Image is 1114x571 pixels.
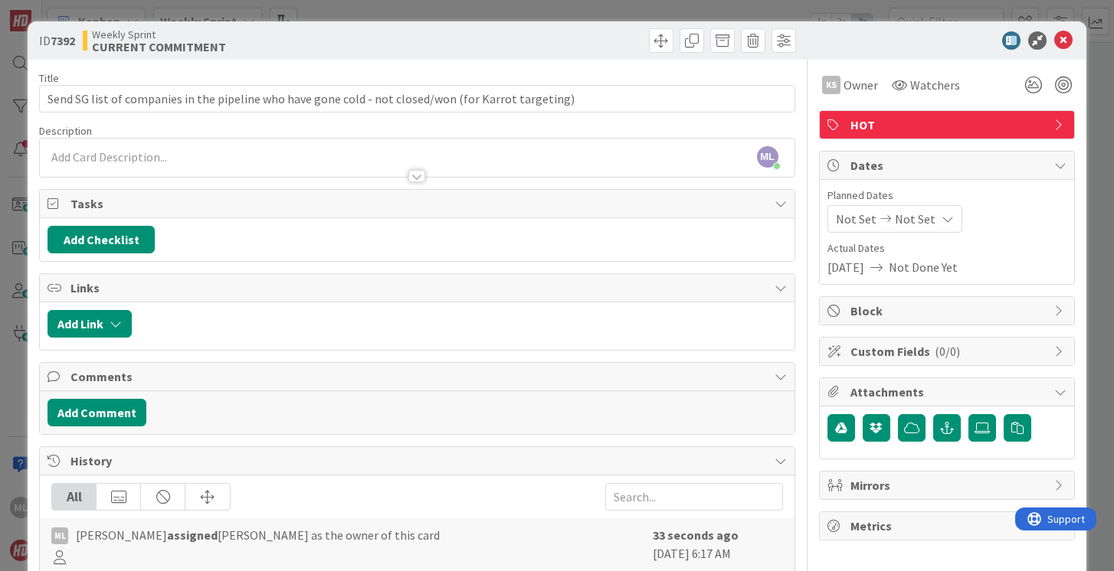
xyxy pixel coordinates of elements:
span: [PERSON_NAME] [PERSON_NAME] as the owner of this card [76,526,440,544]
span: [DATE] [827,258,864,276]
span: Planned Dates [827,188,1066,204]
span: ML [757,146,778,168]
span: Not Set [895,210,935,228]
span: Comments [70,367,766,386]
span: Description [39,124,92,138]
span: Tasks [70,194,766,213]
span: Attachments [850,383,1047,401]
button: Add Checklist [48,226,155,253]
span: ( 0/0 ) [935,344,960,359]
span: Dates [850,156,1047,175]
span: HOT [850,116,1047,134]
b: 33 seconds ago [653,527,739,543]
span: History [70,452,766,470]
span: Watchers [910,76,960,94]
button: Add Link [48,310,132,338]
span: ID [39,31,75,50]
span: Support [32,2,70,21]
span: Actual Dates [827,240,1066,256]
input: type card name here... [39,85,795,113]
div: ML [51,527,68,544]
button: Add Comment [48,399,146,426]
b: assigned [167,527,218,543]
span: Metrics [850,517,1047,535]
b: 7392 [51,33,75,48]
b: CURRENT COMMITMENT [92,41,226,53]
input: Search... [605,483,783,511]
span: Custom Fields [850,342,1047,361]
div: All [52,484,97,510]
span: Links [70,279,766,297]
span: Owner [844,76,878,94]
span: Mirrors [850,476,1047,494]
span: Not Set [836,210,876,228]
div: KS [822,76,840,94]
span: Not Done Yet [889,258,958,276]
div: [DATE] 6:17 AM [653,526,783,564]
label: Title [39,71,59,85]
span: Weekly Sprint [92,28,226,41]
span: Block [850,302,1047,320]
